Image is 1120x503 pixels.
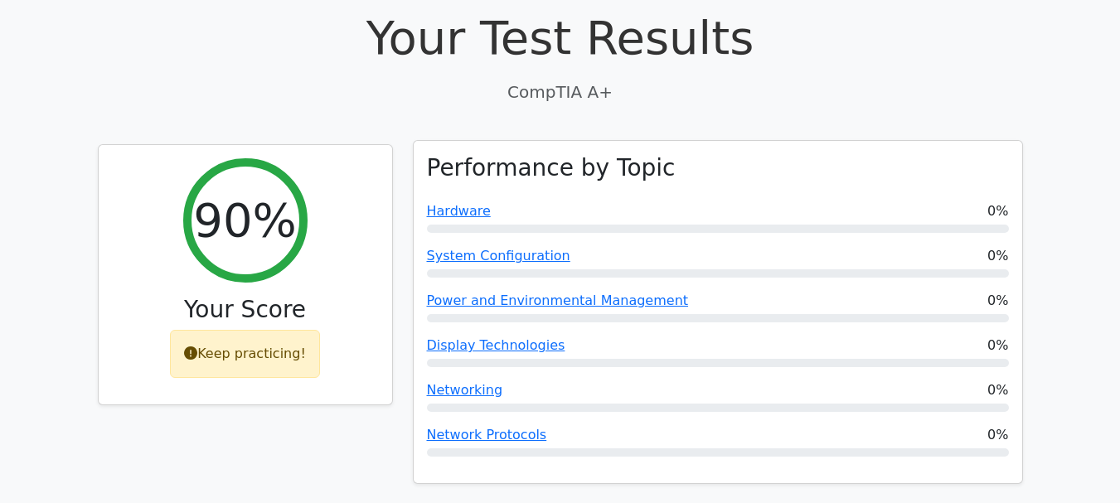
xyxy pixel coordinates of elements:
[987,291,1008,311] span: 0%
[170,330,320,378] div: Keep practicing!
[427,154,676,182] h3: Performance by Topic
[112,296,379,324] h3: Your Score
[427,293,689,308] a: Power and Environmental Management
[193,192,296,248] h2: 90%
[98,10,1023,65] h1: Your Test Results
[987,336,1008,355] span: 0%
[987,380,1008,400] span: 0%
[427,382,503,398] a: Networking
[987,246,1008,266] span: 0%
[427,427,547,443] a: Network Protocols
[98,80,1023,104] p: CompTIA A+
[987,425,1008,445] span: 0%
[987,201,1008,221] span: 0%
[427,248,570,264] a: System Configuration
[427,203,491,219] a: Hardware
[427,337,565,353] a: Display Technologies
